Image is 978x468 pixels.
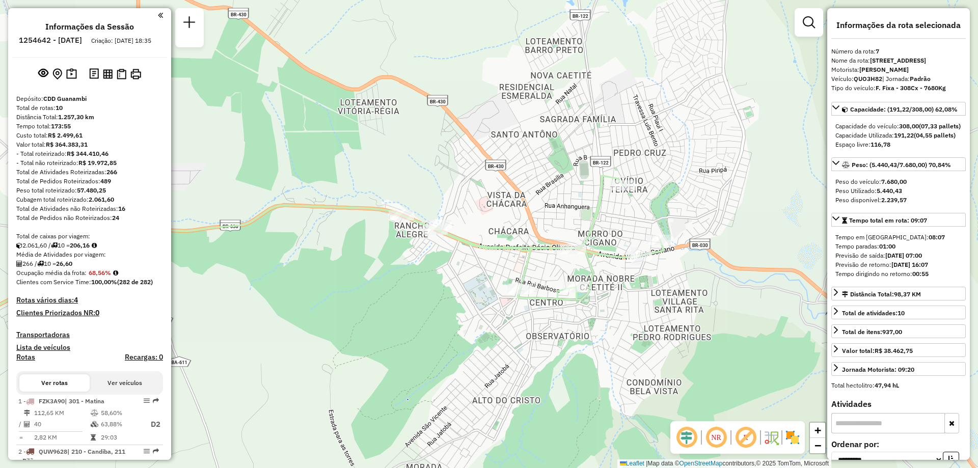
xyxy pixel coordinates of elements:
[16,213,163,223] div: Total de Pedidos não Roteirizados:
[56,104,63,112] strong: 10
[831,324,966,338] a: Total de itens:937,00
[831,438,966,450] label: Ordenar por:
[115,67,128,81] button: Visualizar Romaneio
[45,22,134,32] h4: Informações da Sessão
[831,399,966,409] h4: Atividades
[16,250,163,259] div: Média de Atividades por viagem:
[854,75,882,82] strong: QUO3H82
[831,287,966,300] a: Distância Total:98,37 KM
[885,252,922,259] strong: [DATE] 07:00
[831,65,966,74] div: Motorista:
[733,425,758,450] span: Exibir rótulo
[24,410,30,416] i: Distância Total
[87,36,155,45] div: Criação: [DATE] 18:35
[46,141,88,148] strong: R$ 364.383,31
[16,343,163,352] h4: Lista de veículos
[891,261,928,268] strong: [DATE] 16:07
[89,196,114,203] strong: 2.061,60
[100,177,111,185] strong: 489
[39,397,65,405] span: FZK3A90
[842,290,921,299] div: Distância Total:
[680,460,723,467] a: OpenStreetMap
[831,343,966,357] a: Valor total:R$ 38.462,75
[34,418,90,431] td: 40
[19,374,90,392] button: Ver rotas
[16,168,163,177] div: Total de Atividades Roteirizadas:
[34,408,90,418] td: 112,65 KM
[877,187,902,195] strong: 5.440,43
[16,309,163,317] h4: Clientes Priorizados NR:
[831,213,966,227] a: Tempo total em rota: 09:07
[70,241,90,249] strong: 206,16
[37,261,44,267] i: Total de rotas
[799,12,819,33] a: Exibir filtros
[91,421,98,427] i: % de utilização da cubagem
[16,103,163,113] div: Total de rotas:
[16,177,163,186] div: Total de Pedidos Roteirizados:
[620,460,644,467] a: Leaflet
[16,122,163,131] div: Tempo total:
[876,47,879,55] strong: 7
[850,105,958,113] span: Capacidade: (191,22/308,00) 62,08%
[39,448,67,455] span: QUW9628
[842,309,905,317] span: Total de atividades:
[16,113,163,122] div: Distância Total:
[48,131,83,139] strong: R$ 2.499,61
[835,196,962,205] div: Peso disponível:
[125,353,163,362] h4: Recargas: 0
[704,425,728,450] span: Ocultar NR
[929,233,945,241] strong: 08:07
[142,419,160,430] p: D2
[919,122,961,130] strong: (07,33 pallets)
[784,429,801,446] img: Exibir/Ocultar setores
[16,186,163,195] div: Peso total roteirizado:
[117,278,153,286] strong: (282 de 282)
[914,131,956,139] strong: (04,55 pallets)
[835,260,962,269] div: Previsão de retorno:
[16,331,163,339] h4: Transportadoras
[18,448,125,464] span: 2 -
[876,84,946,92] strong: F. Fixa - 308Cx - 7680Kg
[50,66,64,82] button: Centralizar mapa no depósito ou ponto de apoio
[894,290,921,298] span: 98,37 KM
[16,261,22,267] i: Total de Atividades
[100,408,141,418] td: 58,60%
[51,122,71,130] strong: 173:55
[849,216,927,224] span: Tempo total em rota: 09:07
[90,374,160,392] button: Ver veículos
[810,438,825,453] a: Zoom out
[831,306,966,319] a: Total de atividades:10
[674,425,699,450] span: Ocultar deslocamento
[881,178,907,185] strong: 7.680,00
[106,168,117,176] strong: 266
[92,242,97,249] i: Meta Caixas/viagem: 193,71 Diferença: 12,45
[912,270,929,278] strong: 00:55
[91,278,117,286] strong: 100,00%
[101,67,115,80] button: Visualizar relatório de Roteirização
[153,448,159,454] em: Rota exportada
[153,398,159,404] em: Rota exportada
[16,353,35,362] h4: Rotas
[95,308,99,317] strong: 0
[814,439,821,452] span: −
[835,233,962,242] div: Tempo em [GEOGRAPHIC_DATA]:
[58,113,94,121] strong: 1.257,30 km
[34,432,90,443] td: 2,82 KM
[898,309,905,317] strong: 10
[831,56,966,65] div: Nome da rota:
[835,131,962,140] div: Capacidade Utilizada:
[831,102,966,116] a: Capacidade: (191,22/308,00) 62,08%
[835,186,962,196] div: Peso Utilizado:
[835,269,962,279] div: Tempo dirigindo no retorno:
[78,159,117,167] strong: R$ 19.972,85
[875,381,899,389] strong: 47,94 hL
[100,432,141,443] td: 29:03
[16,232,163,241] div: Total de caixas por viagem:
[67,150,108,157] strong: R$ 344.410,46
[943,452,959,467] button: Ordem crescente
[158,9,163,21] a: Clique aqui para minimizar o painel
[835,122,962,131] div: Capacidade do veículo:
[100,418,141,431] td: 63,88%
[16,242,22,249] i: Cubagem total roteirizado
[899,122,919,130] strong: 308,00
